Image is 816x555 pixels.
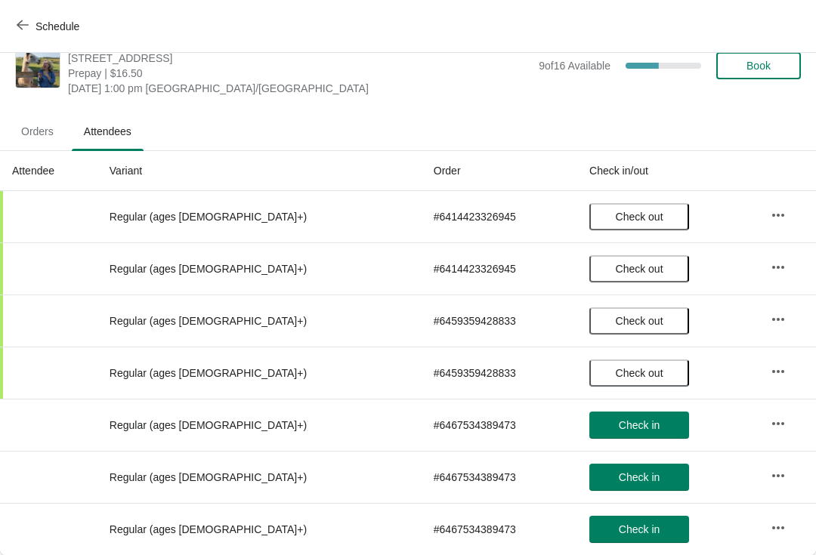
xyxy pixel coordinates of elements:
th: Variant [97,151,422,191]
span: Prepay | $16.50 [68,66,531,81]
td: # 6459359428833 [422,294,577,347]
td: Regular (ages [DEMOGRAPHIC_DATA]+) [97,399,422,451]
span: Book [746,60,771,72]
td: Regular (ages [DEMOGRAPHIC_DATA]+) [97,294,422,347]
span: Check in [619,471,660,483]
span: Check out [616,315,663,327]
td: Regular (ages [DEMOGRAPHIC_DATA]+) [97,503,422,555]
button: Check out [589,307,689,335]
span: Check out [616,211,663,223]
td: # 6414423326945 [422,242,577,294]
td: Regular (ages [DEMOGRAPHIC_DATA]+) [97,191,422,242]
td: # 6467534389473 [422,451,577,503]
span: Orders [9,118,66,145]
span: Check in [619,419,660,431]
td: # 6467534389473 [422,399,577,451]
td: Regular (ages [DEMOGRAPHIC_DATA]+) [97,347,422,399]
button: Check in [589,464,689,491]
span: [STREET_ADDRESS] [68,51,531,66]
button: Book [716,52,801,79]
button: Check in [589,516,689,543]
span: 9 of 16 Available [539,60,610,72]
img: Tales of the Twist - Alpacas from Farm to Yarn [16,44,60,88]
button: Check in [589,412,689,439]
th: Check in/out [577,151,759,191]
span: Attendees [72,118,144,145]
th: Order [422,151,577,191]
button: Check out [589,359,689,387]
span: Check out [616,263,663,275]
td: Regular (ages [DEMOGRAPHIC_DATA]+) [97,242,422,294]
span: Schedule [36,20,79,32]
td: Regular (ages [DEMOGRAPHIC_DATA]+) [97,451,422,503]
button: Check out [589,203,689,230]
button: Schedule [8,13,91,40]
td: # 6414423326945 [422,191,577,242]
button: Check out [589,255,689,282]
span: Check out [616,367,663,379]
td: # 6467534389473 [422,503,577,555]
td: # 6459359428833 [422,347,577,399]
span: Check in [619,523,660,535]
span: [DATE] 1:00 pm [GEOGRAPHIC_DATA]/[GEOGRAPHIC_DATA] [68,81,531,96]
